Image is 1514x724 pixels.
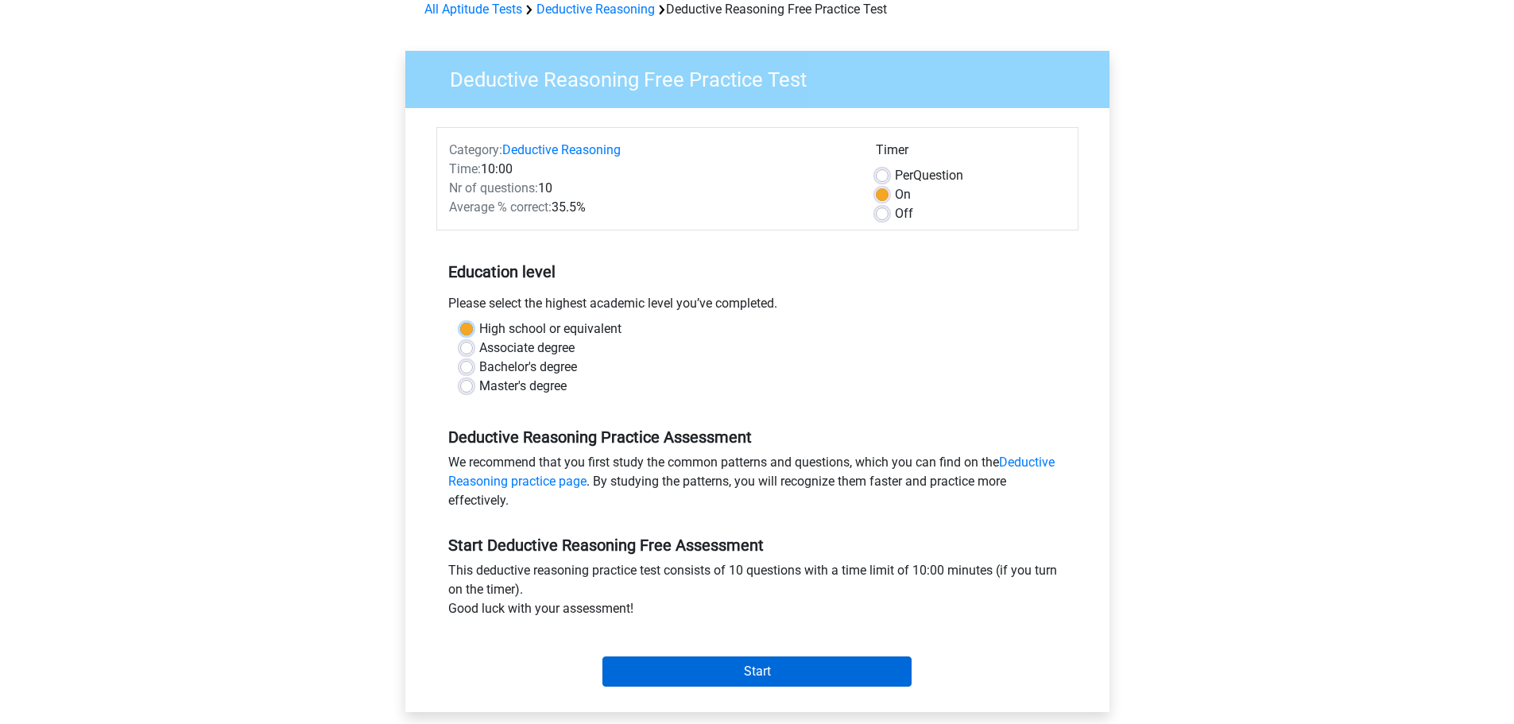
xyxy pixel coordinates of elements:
h5: Start Deductive Reasoning Free Assessment [448,536,1067,555]
label: Master's degree [479,377,567,396]
div: 35.5% [437,198,864,217]
h5: Deductive Reasoning Practice Assessment [448,428,1067,447]
span: Average % correct: [449,199,552,215]
label: High school or equivalent [479,319,621,339]
div: 10:00 [437,160,864,179]
input: Start [602,656,912,687]
h3: Deductive Reasoning Free Practice Test [431,61,1098,92]
a: All Aptitude Tests [424,2,522,17]
div: Timer [876,141,1066,166]
h5: Education level [448,256,1067,288]
span: Time: [449,161,481,176]
div: 10 [437,179,864,198]
span: Category: [449,142,502,157]
span: Nr of questions: [449,180,538,196]
label: Bachelor's degree [479,358,577,377]
a: Deductive Reasoning [536,2,655,17]
span: Per [895,168,913,183]
a: Deductive Reasoning [502,142,621,157]
label: Associate degree [479,339,575,358]
label: Off [895,204,913,223]
label: Question [895,166,963,185]
label: On [895,185,911,204]
div: This deductive reasoning practice test consists of 10 questions with a time limit of 10:00 minute... [436,561,1078,625]
div: Please select the highest academic level you’ve completed. [436,294,1078,319]
div: We recommend that you first study the common patterns and questions, which you can find on the . ... [436,453,1078,517]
